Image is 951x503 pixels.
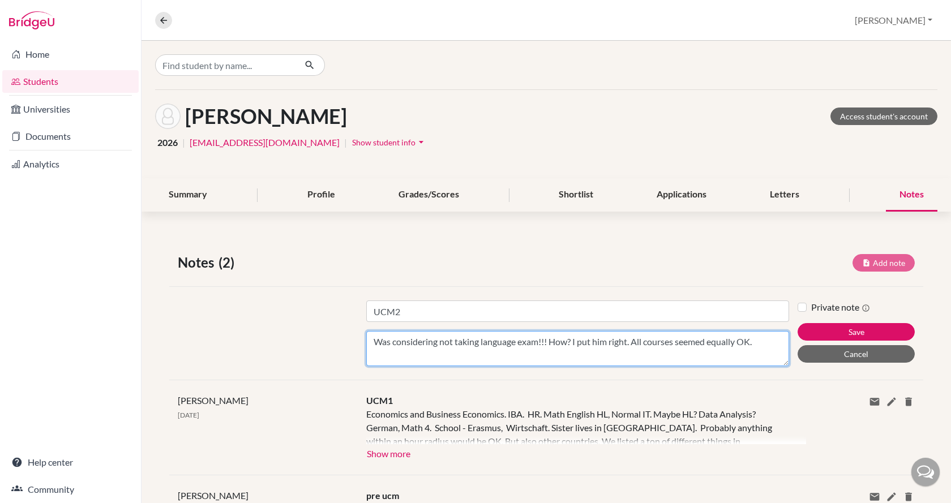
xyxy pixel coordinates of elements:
[157,136,178,149] span: 2026
[155,54,295,76] input: Find student by name...
[2,98,139,121] a: Universities
[344,136,347,149] span: |
[294,178,349,212] div: Profile
[25,8,49,18] span: Help
[2,153,139,175] a: Analytics
[178,395,249,406] span: [PERSON_NAME]
[811,300,870,314] label: Private note
[366,395,393,406] span: UCM1
[178,252,219,273] span: Notes
[798,345,915,363] button: Cancel
[366,407,789,444] div: Economics and Business Economics. IBA. HR. Math English HL, Normal IT. Maybe HL? Data Analysis? G...
[178,411,199,419] span: [DATE]
[366,444,411,461] button: Show more
[798,323,915,341] button: Save
[385,178,473,212] div: Grades/Scores
[415,136,427,148] i: arrow_drop_down
[178,490,249,501] span: [PERSON_NAME]
[155,104,181,129] img: Miki Csillag's avatar
[850,10,937,31] button: [PERSON_NAME]
[886,178,937,212] div: Notes
[219,252,239,273] span: (2)
[155,178,221,212] div: Summary
[2,43,139,66] a: Home
[2,125,139,148] a: Documents
[643,178,720,212] div: Applications
[2,451,139,474] a: Help center
[2,70,139,93] a: Students
[185,104,347,128] h1: [PERSON_NAME]
[182,136,185,149] span: |
[366,490,399,501] span: pre ucm
[352,134,427,151] button: Show student infoarrow_drop_down
[9,11,54,29] img: Bridge-U
[366,300,789,322] input: Note title (required)
[853,254,915,272] button: Add note
[352,137,415,147] span: Show student info
[756,178,813,212] div: Letters
[2,478,139,501] a: Community
[830,108,937,125] a: Access student's account
[190,136,340,149] a: [EMAIL_ADDRESS][DOMAIN_NAME]
[545,178,607,212] div: Shortlist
